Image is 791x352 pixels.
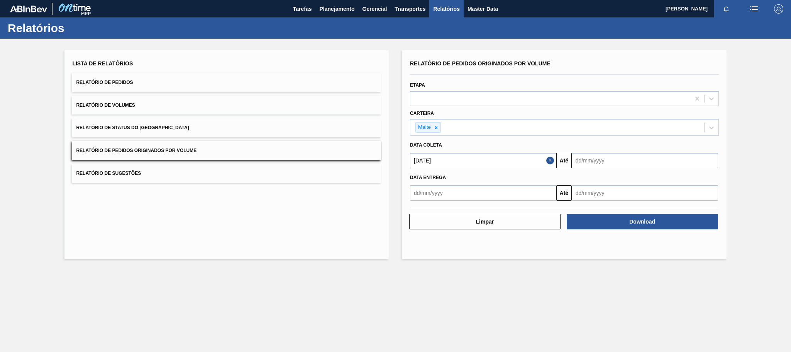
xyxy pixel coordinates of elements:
[76,148,196,153] span: Relatório de Pedidos Originados por Volume
[572,185,718,201] input: dd/mm/yyyy
[8,24,145,32] h1: Relatórios
[362,4,387,14] span: Gerencial
[714,3,738,14] button: Notificações
[409,214,561,229] button: Limpar
[76,103,135,108] span: Relatório de Volumes
[433,4,459,14] span: Relatórios
[72,96,381,115] button: Relatório de Volumes
[76,80,133,85] span: Relatório de Pedidos
[410,82,425,88] label: Etapa
[546,153,556,168] button: Close
[10,5,47,12] img: TNhmsLtSVTkK8tSr43FrP2fwEKptu5GPRR3wAAAABJRU5ErkJggg==
[556,185,572,201] button: Até
[319,4,354,14] span: Planejamento
[572,153,718,168] input: dd/mm/yyyy
[467,4,498,14] span: Master Data
[410,153,556,168] input: dd/mm/yyyy
[72,141,381,160] button: Relatório de Pedidos Originados por Volume
[72,60,133,67] span: Lista de Relatórios
[76,125,189,130] span: Relatório de Status do [GEOGRAPHIC_DATA]
[410,185,556,201] input: dd/mm/yyyy
[410,111,434,116] label: Carteira
[293,4,312,14] span: Tarefas
[410,142,442,148] span: Data coleta
[395,4,425,14] span: Transportes
[410,60,550,67] span: Relatório de Pedidos Originados por Volume
[72,118,381,137] button: Relatório de Status do [GEOGRAPHIC_DATA]
[72,164,381,183] button: Relatório de Sugestões
[774,4,783,14] img: Logout
[567,214,718,229] button: Download
[416,123,432,132] div: Malte
[556,153,572,168] button: Até
[410,175,446,180] span: Data Entrega
[749,4,759,14] img: userActions
[72,73,381,92] button: Relatório de Pedidos
[76,171,141,176] span: Relatório de Sugestões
